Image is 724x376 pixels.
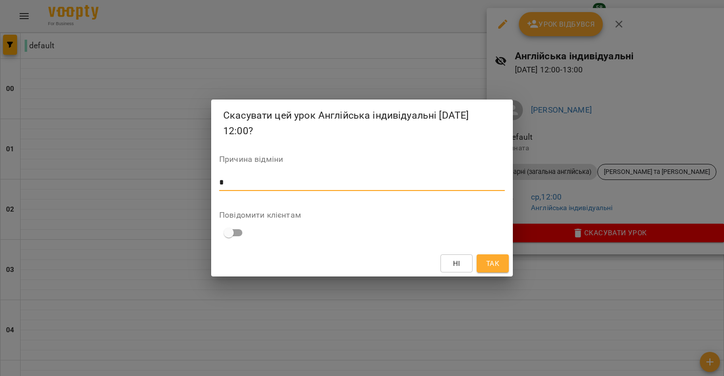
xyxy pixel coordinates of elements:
[486,257,499,269] span: Так
[440,254,473,272] button: Ні
[223,108,501,139] h2: Скасувати цей урок Англійська індивідуальні [DATE] 12:00?
[219,211,505,219] label: Повідомити клієнтам
[477,254,509,272] button: Так
[453,257,461,269] span: Ні
[219,155,505,163] label: Причина відміни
